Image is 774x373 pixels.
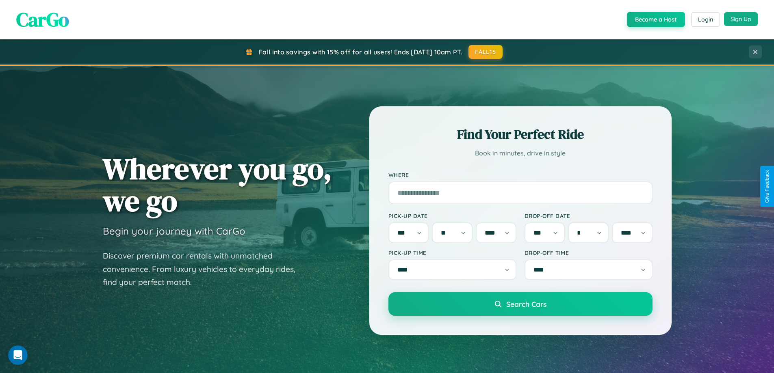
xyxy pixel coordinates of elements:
span: CarGo [16,6,69,33]
button: Search Cars [388,292,653,316]
h1: Wherever you go, we go [103,153,332,217]
p: Book in minutes, drive in style [388,147,653,159]
h3: Begin your journey with CarGo [103,225,245,237]
button: Sign Up [724,12,758,26]
button: Login [691,12,720,27]
label: Drop-off Date [525,212,653,219]
label: Pick-up Time [388,249,516,256]
span: Search Cars [506,300,546,308]
span: Fall into savings with 15% off for all users! Ends [DATE] 10am PT. [259,48,462,56]
label: Pick-up Date [388,212,516,219]
h2: Find Your Perfect Ride [388,125,653,143]
button: Become a Host [627,12,685,27]
label: Where [388,171,653,178]
iframe: Intercom live chat [8,345,28,365]
button: FALL15 [468,45,503,59]
div: Give Feedback [764,170,770,203]
label: Drop-off Time [525,249,653,256]
p: Discover premium car rentals with unmatched convenience. From luxury vehicles to everyday rides, ... [103,249,306,289]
